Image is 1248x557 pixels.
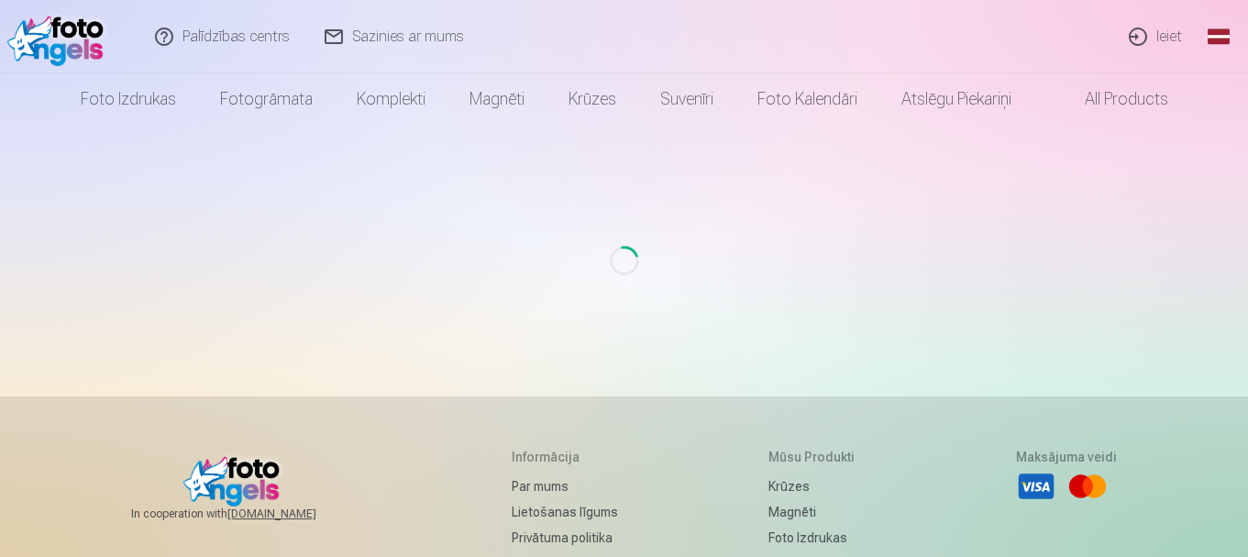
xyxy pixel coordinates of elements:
[1016,448,1117,466] h5: Maksājuma veidi
[7,7,113,66] img: /fa1
[59,73,198,125] a: Foto izdrukas
[735,73,879,125] a: Foto kalendāri
[512,525,618,551] a: Privātuma politika
[1016,466,1056,507] li: Visa
[512,448,618,466] h5: Informācija
[768,473,865,499] a: Krūzes
[768,525,865,551] a: Foto izdrukas
[335,73,447,125] a: Komplekti
[447,73,547,125] a: Magnēti
[227,507,360,521] a: [DOMAIN_NAME]
[638,73,735,125] a: Suvenīri
[879,73,1033,125] a: Atslēgu piekariņi
[1033,73,1190,125] a: All products
[512,499,618,525] a: Lietošanas līgums
[198,73,335,125] a: Fotogrāmata
[512,473,618,499] a: Par mums
[1067,466,1108,507] li: Mastercard
[768,499,865,525] a: Magnēti
[768,448,865,466] h5: Mūsu produkti
[547,73,638,125] a: Krūzes
[131,507,360,521] span: In cooperation with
